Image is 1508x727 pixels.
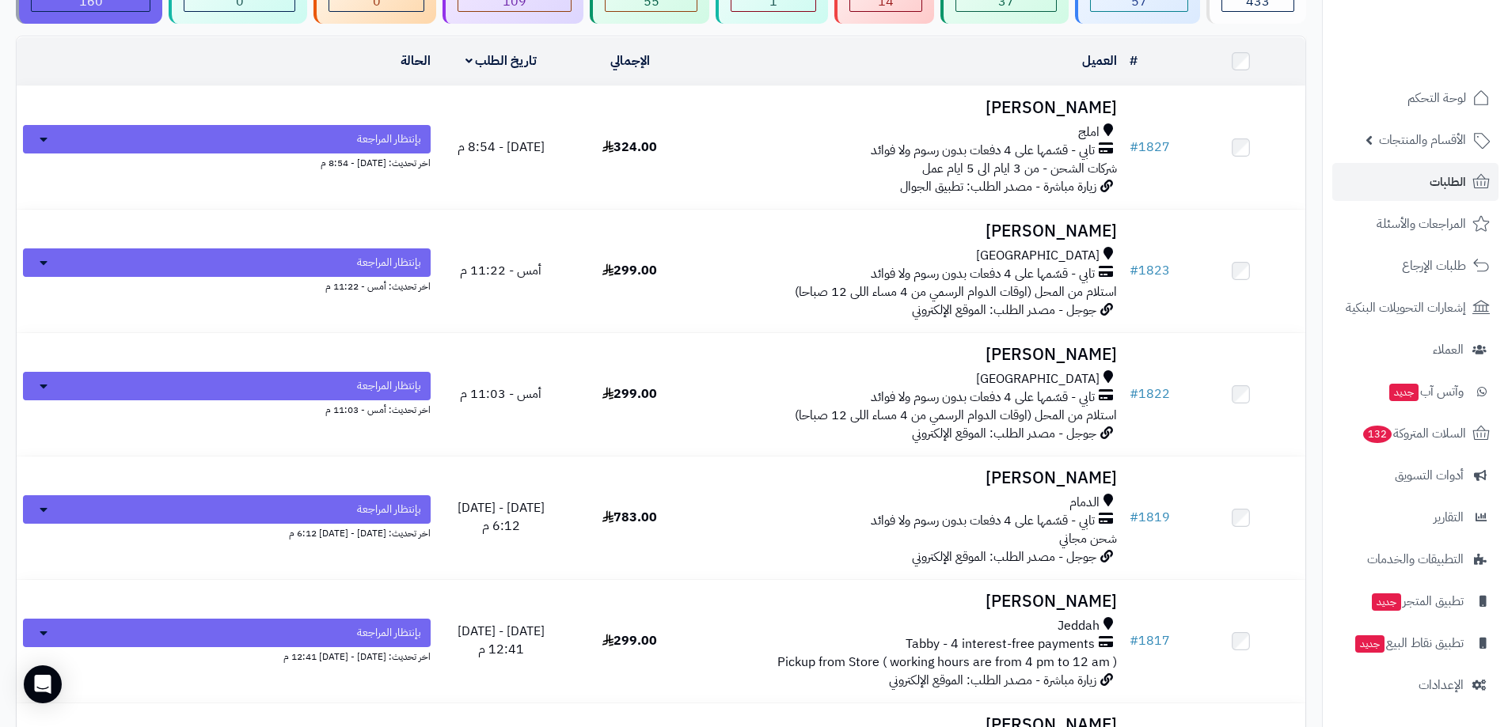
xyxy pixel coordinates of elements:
span: جوجل - مصدر الطلب: الموقع الإلكتروني [912,424,1096,443]
h3: [PERSON_NAME] [701,346,1117,364]
span: استلام من المحل (اوقات الدوام الرسمي من 4 مساء اللى 12 صباحا) [795,406,1117,425]
span: # [1130,384,1138,403]
span: وآتس آب [1388,381,1464,403]
div: اخر تحديث: أمس - 11:03 م [23,400,431,417]
span: المراجعات والأسئلة [1377,213,1466,235]
span: جوجل - مصدر الطلب: الموقع الإلكتروني [912,547,1096,566]
span: جوجل - مصدر الطلب: الموقع الإلكتروني [912,301,1096,320]
span: شركات الشحن - من 3 ايام الى 5 ايام عمل [922,159,1117,178]
span: [DATE] - [DATE] 6:12 م [458,498,545,536]
span: 299.00 [602,631,657,650]
div: اخر تحديث: [DATE] - [DATE] 12:41 م [23,647,431,664]
span: العملاء [1433,339,1464,361]
span: املج [1078,123,1100,142]
span: # [1130,138,1138,157]
a: الإجمالي [610,51,650,70]
a: # [1130,51,1138,70]
span: [DATE] - 8:54 م [458,138,545,157]
span: طلبات الإرجاع [1402,255,1466,277]
span: جديد [1372,593,1401,611]
span: أمس - 11:03 م [460,384,541,403]
a: إشعارات التحويلات البنكية [1332,289,1499,327]
a: وآتس آبجديد [1332,373,1499,411]
div: اخر تحديث: [DATE] - 8:54 م [23,153,431,170]
span: التطبيقات والخدمات [1367,548,1464,570]
div: Open Intercom Messenger [24,665,62,703]
span: بإنتظار المراجعة [357,255,421,271]
a: #1823 [1130,261,1170,280]
span: تابي - قسّمها على 4 دفعات بدون رسوم ولا فوائد [871,388,1095,407]
span: أمس - 11:22 م [460,261,541,280]
span: تطبيق المتجر [1370,590,1464,612]
span: إشعارات التحويلات البنكية [1346,297,1466,319]
a: #1817 [1130,631,1170,650]
span: 299.00 [602,384,657,403]
span: الأقسام والمنتجات [1379,129,1466,151]
a: تطبيق المتجرجديد [1332,582,1499,620]
h3: [PERSON_NAME] [701,99,1117,117]
span: # [1130,261,1138,280]
span: زيارة مباشرة - مصدر الطلب: تطبيق الجوال [900,177,1096,196]
a: أدوات التسويق [1332,456,1499,494]
span: بإنتظار المراجعة [357,131,421,147]
a: #1827 [1130,138,1170,157]
span: تابي - قسّمها على 4 دفعات بدون رسوم ولا فوائد [871,512,1095,530]
span: زيارة مباشرة - مصدر الطلب: الموقع الإلكتروني [889,671,1096,690]
span: تابي - قسّمها على 4 دفعات بدون رسوم ولا فوائد [871,265,1095,283]
span: Jeddah [1058,617,1100,635]
span: الدمام [1069,494,1100,512]
span: لوحة التحكم [1407,87,1466,109]
a: العملاء [1332,331,1499,369]
a: الطلبات [1332,163,1499,201]
span: الإعدادات [1419,674,1464,696]
span: استلام من المحل (اوقات الدوام الرسمي من 4 مساء اللى 12 صباحا) [795,282,1117,301]
span: بإنتظار المراجعة [357,502,421,517]
span: جديد [1389,384,1419,401]
span: Tabby - 4 interest-free payments [906,635,1095,653]
a: السلات المتروكة132 [1332,415,1499,452]
span: التقارير [1434,506,1464,528]
span: 324.00 [602,138,657,157]
span: بإنتظار المراجعة [357,625,421,641]
a: التقارير [1332,498,1499,536]
h3: [PERSON_NAME] [701,222,1117,240]
a: تاريخ الطلب [465,51,537,70]
span: تطبيق نقاط البيع [1354,632,1464,654]
a: الحالة [401,51,431,70]
span: بإنتظار المراجعة [357,378,421,394]
a: الإعدادات [1332,666,1499,704]
span: Pickup from Store ( working hours are from 4 pm to 12 am ) [777,653,1117,672]
div: اخر تحديث: أمس - 11:22 م [23,277,431,293]
a: تطبيق نقاط البيعجديد [1332,624,1499,662]
span: # [1130,508,1138,527]
span: [GEOGRAPHIC_DATA] [976,247,1100,265]
a: #1819 [1130,508,1170,527]
span: تابي - قسّمها على 4 دفعات بدون رسوم ولا فوائد [871,142,1095,160]
span: جديد [1355,635,1385,653]
span: # [1130,631,1138,650]
img: logo-2.png [1400,43,1493,76]
div: اخر تحديث: [DATE] - [DATE] 6:12 م [23,524,431,540]
a: لوحة التحكم [1332,79,1499,117]
span: السلات المتروكة [1362,422,1466,445]
span: 299.00 [602,261,657,280]
span: شحن مجاني [1059,529,1117,548]
span: 783.00 [602,508,657,527]
h3: [PERSON_NAME] [701,469,1117,487]
a: #1822 [1130,384,1170,403]
a: التطبيقات والخدمات [1332,540,1499,578]
a: العميل [1082,51,1117,70]
a: طلبات الإرجاع [1332,247,1499,285]
span: [DATE] - [DATE] 12:41 م [458,622,545,659]
a: المراجعات والأسئلة [1332,205,1499,243]
h3: [PERSON_NAME] [701,593,1117,611]
span: 132 [1363,426,1392,443]
span: [GEOGRAPHIC_DATA] [976,370,1100,388]
span: أدوات التسويق [1395,464,1464,487]
span: الطلبات [1430,171,1466,193]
